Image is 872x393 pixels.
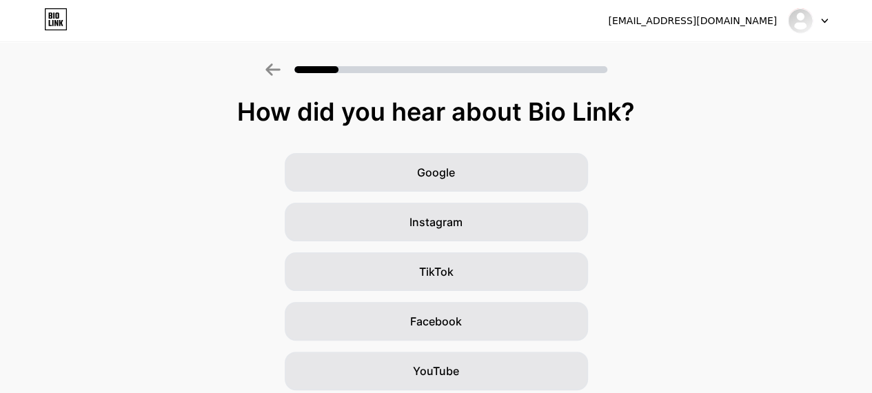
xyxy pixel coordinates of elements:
span: Google [417,164,455,181]
span: TikTok [419,263,454,280]
div: How did you hear about Bio Link? [7,98,865,125]
span: Instagram [409,214,463,230]
img: Fernando Aparicio [787,8,813,34]
span: Facebook [410,313,462,330]
div: [EMAIL_ADDRESS][DOMAIN_NAME] [608,14,777,28]
span: YouTube [413,363,459,379]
